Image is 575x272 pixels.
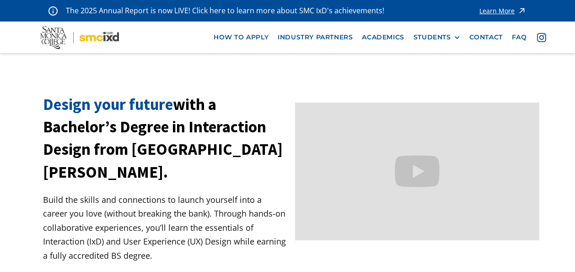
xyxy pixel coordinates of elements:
[43,193,287,263] p: Build the skills and connections to launch yourself into a career you love (without breaking the ...
[48,6,58,16] img: icon - information - alert
[40,26,119,49] img: Santa Monica College - SMC IxD logo
[273,29,357,46] a: industry partners
[295,103,539,240] iframe: Design your future with a Bachelor's Degree in Interaction Design from Santa Monica College
[414,33,451,41] div: STUDENTS
[66,5,385,17] p: The 2025 Annual Report is now LIVE! Click here to learn more about SMC IxD's achievements!
[209,29,273,46] a: how to apply
[479,8,515,14] div: Learn More
[43,94,173,114] span: Design your future
[517,5,527,17] img: icon - arrow - alert
[414,33,460,41] div: STUDENTS
[465,29,507,46] a: contact
[479,5,527,17] a: Learn More
[43,93,287,183] h1: with a Bachelor’s Degree in Interaction Design from [GEOGRAPHIC_DATA][PERSON_NAME].
[357,29,408,46] a: Academics
[507,29,532,46] a: faq
[537,33,546,42] img: icon - instagram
